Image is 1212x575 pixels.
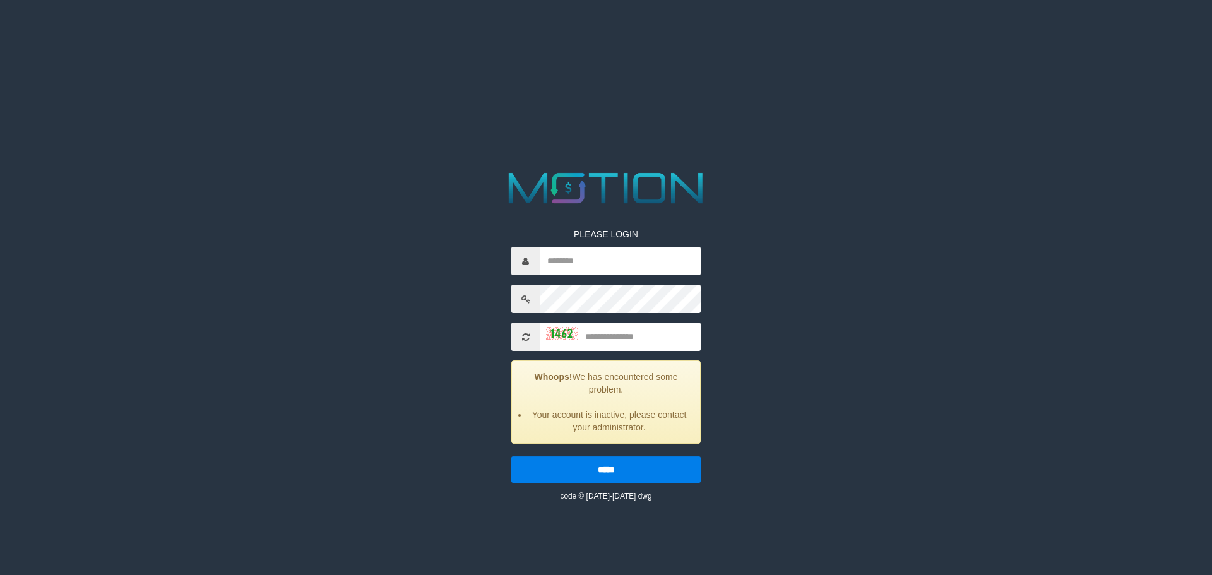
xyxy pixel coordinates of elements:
[560,492,651,501] small: code © [DATE]-[DATE] dwg
[511,360,701,444] div: We has encountered some problem.
[546,327,578,340] img: captcha
[500,167,712,209] img: MOTION_logo.png
[511,228,701,240] p: PLEASE LOGIN
[535,372,573,382] strong: Whoops!
[528,408,691,434] li: Your account is inactive, please contact your administrator.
